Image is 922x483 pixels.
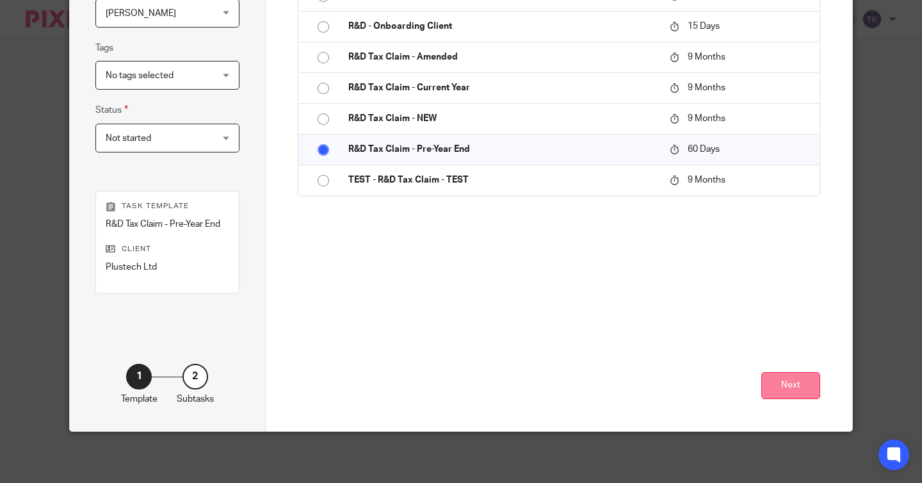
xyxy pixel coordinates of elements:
p: Subtasks [177,393,214,405]
span: 60 Days [688,145,720,154]
div: 2 [182,364,208,389]
span: [PERSON_NAME] [106,9,176,18]
span: No tags selected [106,71,174,80]
p: R&D - Onboarding Client [348,20,657,33]
p: R&D Tax Claim - NEW [348,112,657,125]
p: R&D Tax Claim - Pre-Year End [106,218,229,231]
span: 9 Months [688,114,725,123]
label: Status [95,102,128,117]
span: 9 Months [688,83,725,92]
span: 15 Days [688,22,720,31]
p: Plustech Ltd [106,261,229,274]
p: Template [121,393,158,405]
p: R&D Tax Claim - Amended [348,51,657,63]
label: Tags [95,42,113,54]
p: R&D Tax Claim - Pre-Year End [348,143,657,156]
p: Task template [106,201,229,211]
span: 9 Months [688,53,725,61]
div: 1 [126,364,152,389]
p: R&D Tax Claim - Current Year [348,81,657,94]
span: Not started [106,134,151,143]
p: TEST - R&D Tax Claim - TEST [348,174,657,186]
span: 9 Months [688,176,725,185]
button: Next [761,372,820,400]
p: Client [106,244,229,254]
